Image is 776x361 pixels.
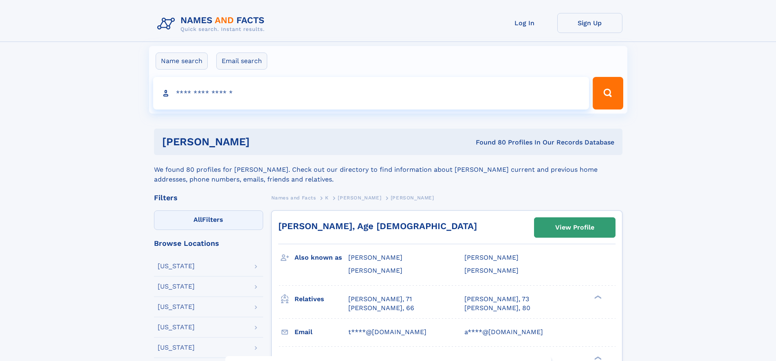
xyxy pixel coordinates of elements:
[156,53,208,70] label: Name search
[391,195,434,201] span: [PERSON_NAME]
[154,13,271,35] img: Logo Names and Facts
[557,13,622,33] a: Sign Up
[534,218,615,237] a: View Profile
[271,193,316,203] a: Names and Facts
[154,194,263,201] div: Filters
[295,325,348,339] h3: Email
[555,218,594,237] div: View Profile
[325,193,329,203] a: K
[492,13,557,33] a: Log In
[158,324,195,330] div: [US_STATE]
[464,267,519,274] span: [PERSON_NAME]
[338,193,381,203] a: [PERSON_NAME]
[295,251,348,265] h3: Also known as
[592,355,602,361] div: ❯
[158,263,195,269] div: [US_STATE]
[216,53,267,70] label: Email search
[363,138,614,147] div: Found 80 Profiles In Our Records Database
[325,195,329,201] span: K
[464,295,529,304] a: [PERSON_NAME], 73
[154,155,622,184] div: We found 80 profiles for [PERSON_NAME]. Check out our directory to find information about [PERSON...
[153,77,589,109] input: search input
[158,344,195,351] div: [US_STATE]
[464,304,530,313] a: [PERSON_NAME], 80
[193,216,202,223] span: All
[348,267,402,274] span: [PERSON_NAME]
[158,304,195,310] div: [US_STATE]
[154,210,263,230] label: Filters
[593,77,623,109] button: Search Button
[464,254,519,261] span: [PERSON_NAME]
[278,221,477,231] a: [PERSON_NAME], Age [DEMOGRAPHIC_DATA]
[162,137,363,147] h1: [PERSON_NAME]
[338,195,381,201] span: [PERSON_NAME]
[295,292,348,306] h3: Relatives
[158,283,195,290] div: [US_STATE]
[154,240,263,247] div: Browse Locations
[348,304,414,313] a: [PERSON_NAME], 66
[592,294,602,300] div: ❯
[348,295,412,304] a: [PERSON_NAME], 71
[348,254,402,261] span: [PERSON_NAME]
